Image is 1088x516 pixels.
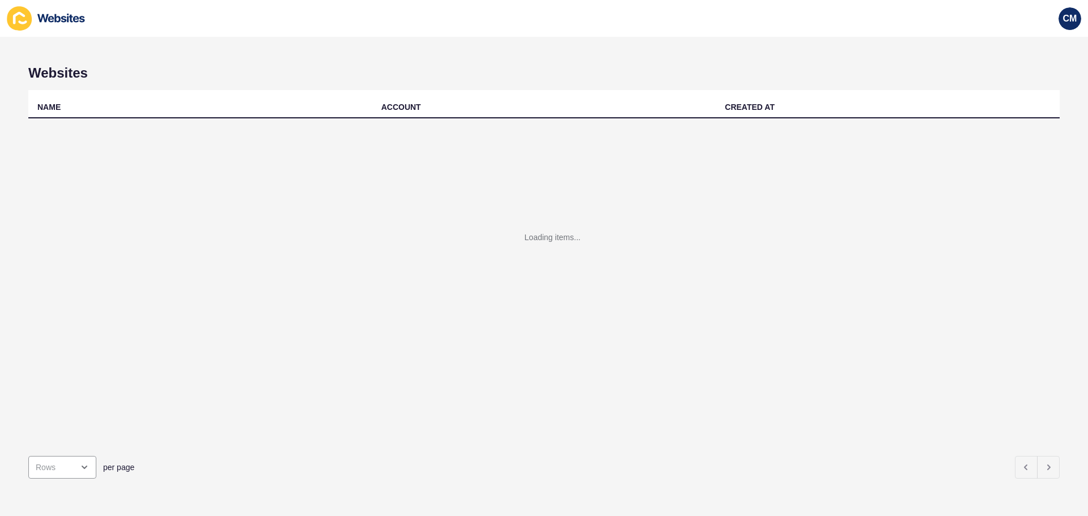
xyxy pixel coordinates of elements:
[1063,13,1077,24] span: CM
[28,65,1060,81] h1: Websites
[381,101,421,113] div: ACCOUNT
[725,101,775,113] div: CREATED AT
[37,101,61,113] div: NAME
[28,456,96,479] div: open menu
[525,232,581,243] div: Loading items...
[103,462,134,473] span: per page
